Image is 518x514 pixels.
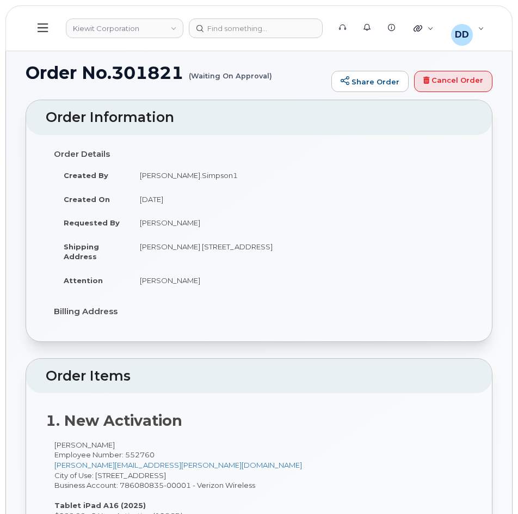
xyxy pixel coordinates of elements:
h1: Order No.301821 [26,63,326,82]
td: [PERSON_NAME] [130,211,464,235]
td: [PERSON_NAME] [130,268,464,292]
strong: Created On [64,195,110,204]
strong: Created By [64,171,108,180]
span: Employee Number: 552760 [54,450,155,459]
a: Share Order [331,71,409,93]
a: Cancel Order [414,71,492,93]
td: [DATE] [130,187,464,211]
small: (Waiting On Approval) [189,63,272,80]
strong: Shipping Address [64,242,99,261]
strong: Tablet iPad A16 (2025) [54,501,146,510]
td: [PERSON_NAME] [STREET_ADDRESS] [130,235,464,268]
strong: 1. New Activation [46,412,182,430]
h2: Order Items [46,369,472,384]
td: [PERSON_NAME].Simpson1 [130,163,464,187]
strong: Requested By [64,218,120,227]
h2: Order Information [46,110,472,125]
h4: Order Details [54,150,464,159]
strong: Attention [64,276,103,285]
h4: Billing Address [54,307,464,316]
a: [PERSON_NAME][EMAIL_ADDRESS][PERSON_NAME][DOMAIN_NAME] [54,461,302,469]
